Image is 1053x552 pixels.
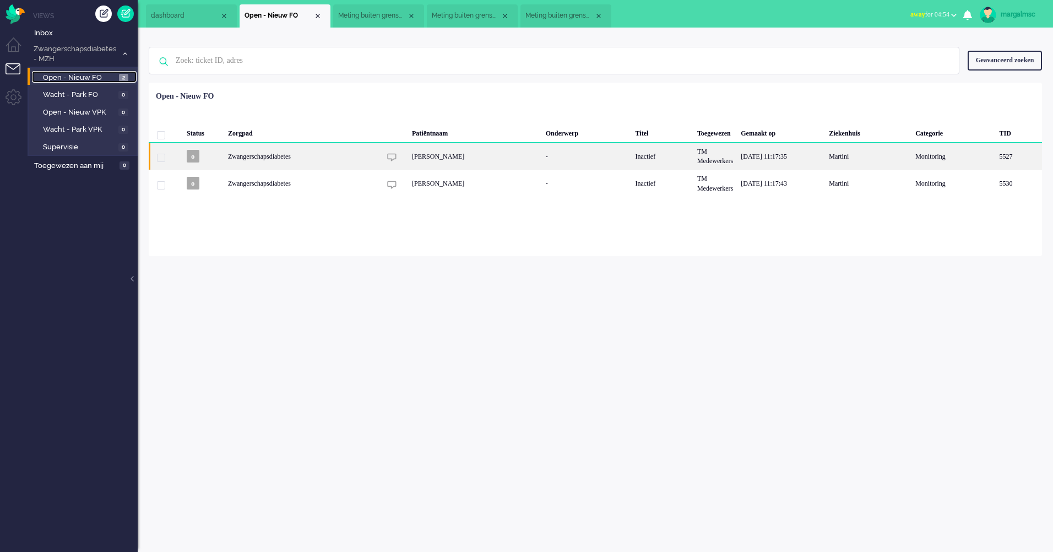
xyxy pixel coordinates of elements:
div: Martini [825,143,911,170]
span: 0 [118,91,128,99]
div: Toegewezen [693,121,737,143]
li: awayfor 04:54 [904,3,963,28]
div: TID [996,121,1042,143]
div: - [542,170,632,197]
span: for 04:54 [910,10,949,18]
div: TM Medewerkers [693,170,737,197]
span: Open - Nieuw VPK [43,107,116,118]
div: Zorgpad [224,121,381,143]
span: Meting buiten grenswaarden [338,11,407,20]
div: Close tab [220,12,229,20]
span: 0 [118,143,128,151]
a: Toegewezen aan mij 0 [32,159,138,171]
div: Creëer ticket [95,6,112,22]
div: Gemaakt op [737,121,825,143]
div: [DATE] 11:17:35 [737,143,825,170]
a: Open - Nieuw VPK 0 [32,106,137,118]
li: 5510 [427,4,518,28]
li: Admin menu [6,89,30,114]
div: 5530 [149,170,1042,197]
span: Toegewezen aan mij [34,161,116,171]
div: Zwangerschapsdiabetes [224,170,381,197]
a: Open - Nieuw FO 2 [32,71,137,83]
li: View [240,4,330,28]
span: Wacht - Park FO [43,90,116,100]
div: Inactief [632,170,693,197]
div: Status [183,121,224,143]
div: Geavanceerd zoeken [968,51,1042,70]
li: Dashboard menu [6,37,30,62]
li: 5406 [333,4,424,28]
div: Monitoring [911,170,995,197]
li: Views [33,11,138,20]
div: Martini [825,170,911,197]
a: Supervisie 0 [32,140,137,153]
span: Supervisie [43,142,116,153]
span: Inbox [34,28,138,39]
li: Dashboard [146,4,237,28]
a: Wacht - Park VPK 0 [32,123,137,135]
div: Close tab [594,12,603,20]
div: 5527 [149,143,1042,170]
a: Inbox [32,26,138,39]
div: Close tab [407,12,416,20]
span: dashboard [151,11,220,20]
a: Quick Ticket [117,6,134,22]
div: [PERSON_NAME] [408,170,542,197]
div: Monitoring [911,143,995,170]
span: 0 [118,109,128,117]
span: Open - Nieuw FO [245,11,313,20]
li: 5502 [520,4,611,28]
div: - [542,143,632,170]
div: [PERSON_NAME] [408,143,542,170]
img: ic_chat_grey.svg [387,180,397,190]
div: 5530 [996,170,1042,197]
img: ic_chat_grey.svg [387,153,397,162]
li: Tickets menu [6,63,30,88]
div: Titel [632,121,693,143]
div: 5527 [996,143,1042,170]
input: Zoek: ticket ID, adres [167,47,944,74]
img: ic-search-icon.svg [149,47,178,76]
div: margalmsc [1001,9,1042,20]
div: TM Medewerkers [693,143,737,170]
div: Inactief [632,143,693,170]
div: Open - Nieuw FO [156,91,214,102]
span: Zwangerschapsdiabetes - MZH [32,44,117,64]
span: o [187,150,199,163]
a: margalmsc [978,7,1042,23]
span: Open - Nieuw FO [43,73,116,83]
div: Categorie [911,121,995,143]
div: Zwangerschapsdiabetes [224,143,381,170]
div: Patiëntnaam [408,121,542,143]
a: Wacht - Park FO 0 [32,88,137,100]
div: Onderwerp [542,121,632,143]
div: Close tab [501,12,509,20]
span: o [187,177,199,190]
div: Close tab [313,12,322,20]
a: Omnidesk [6,7,25,15]
div: [DATE] 11:17:43 [737,170,825,197]
span: Meting buiten grenswaarden [432,11,501,20]
span: Meting buiten grenswaarden [525,11,594,20]
span: 2 [119,74,128,82]
span: 0 [120,161,129,170]
span: Wacht - Park VPK [43,125,116,135]
span: away [910,10,925,18]
button: awayfor 04:54 [904,7,963,23]
img: avatar [980,7,996,23]
img: flow_omnibird.svg [6,4,25,24]
span: 0 [118,126,128,134]
div: Ziekenhuis [825,121,911,143]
